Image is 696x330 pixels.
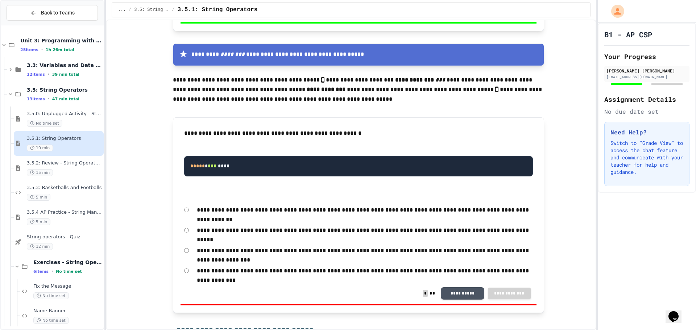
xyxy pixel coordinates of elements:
[27,111,102,117] span: 3.5.0: Unplugged Activity - String Operators
[129,7,131,13] span: /
[27,135,102,142] span: 3.5.1: String Operators
[604,51,689,62] h2: Your Progress
[604,94,689,104] h2: Assignment Details
[33,308,102,314] span: Name Banner
[666,301,689,323] iframe: chat widget
[27,185,102,191] span: 3.5.3: Basketballs and Footballs
[27,97,45,101] span: 13 items
[27,169,53,176] span: 15 min
[46,47,74,52] span: 1h 26m total
[33,269,49,274] span: 6 items
[33,317,69,324] span: No time set
[48,71,49,77] span: •
[48,96,49,102] span: •
[27,243,53,250] span: 12 min
[52,97,79,101] span: 47 min total
[27,160,102,166] span: 3.5.2: Review - String Operators
[606,67,687,74] div: [PERSON_NAME] [PERSON_NAME]
[27,145,53,151] span: 10 min
[33,292,69,299] span: No time set
[604,29,652,39] h1: B1 - AP CSP
[27,209,102,216] span: 3.5.4 AP Practice - String Manipulation
[41,9,75,17] span: Back to Teams
[27,218,50,225] span: 5 min
[20,37,102,44] span: Unit 3: Programming with Python
[20,47,38,52] span: 25 items
[134,7,169,13] span: 3.5: String Operators
[27,62,102,68] span: 3.3: Variables and Data Types
[56,269,82,274] span: No time set
[606,74,687,80] div: [EMAIL_ADDRESS][DOMAIN_NAME]
[604,107,689,116] div: No due date set
[33,259,102,266] span: Exercises - String Operators
[172,7,174,13] span: /
[27,234,102,240] span: String operators - Quiz
[27,72,45,77] span: 12 items
[41,47,43,53] span: •
[52,72,79,77] span: 39 min total
[610,139,683,176] p: Switch to "Grade View" to access the chat feature and communicate with your teacher for help and ...
[51,268,53,274] span: •
[27,120,62,127] span: No time set
[118,7,126,13] span: ...
[610,128,683,137] h3: Need Help?
[604,3,626,20] div: My Account
[27,87,102,93] span: 3.5: String Operators
[33,283,102,289] span: Fix the Message
[177,5,257,14] span: 3.5.1: String Operators
[27,194,50,201] span: 5 min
